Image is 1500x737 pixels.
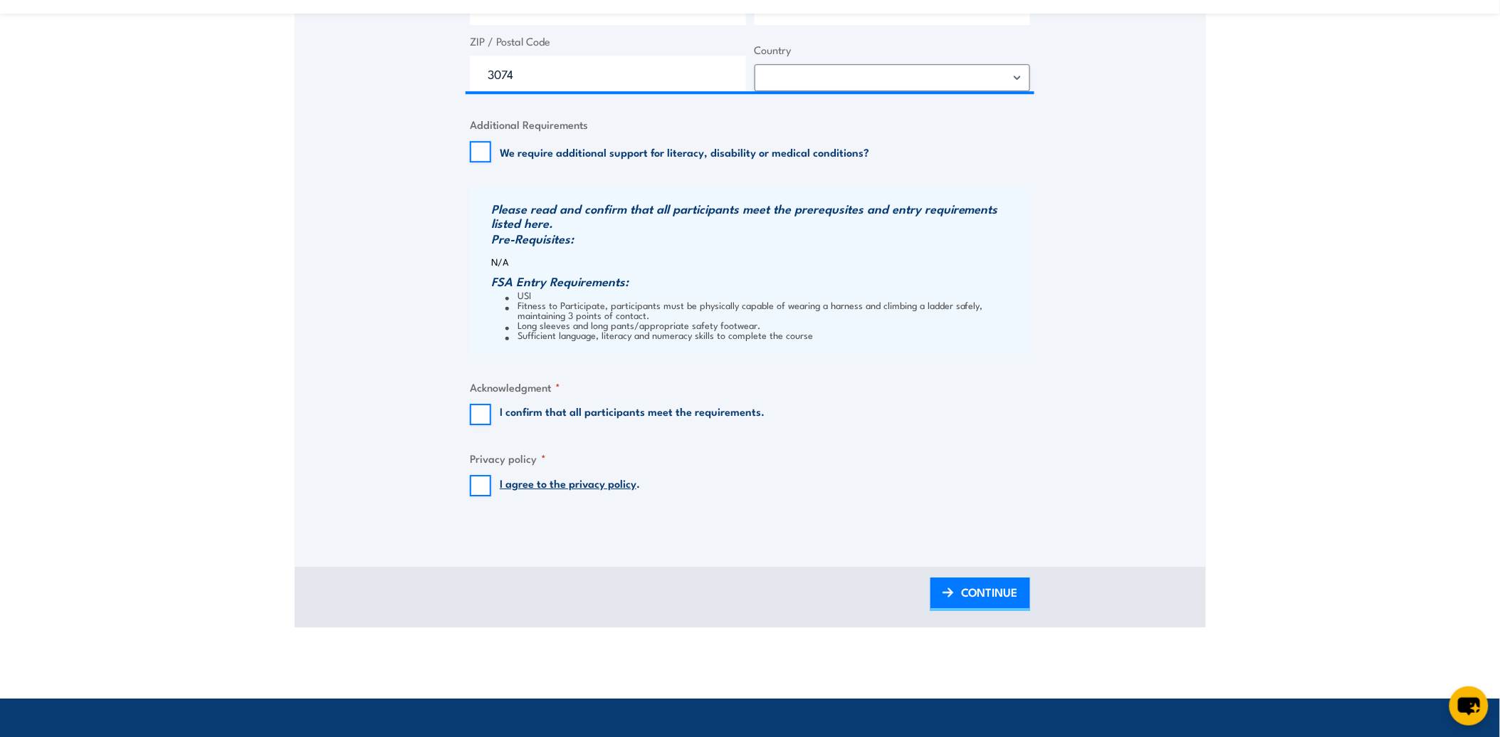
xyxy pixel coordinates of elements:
a: CONTINUE [930,577,1030,611]
legend: Additional Requirements [470,116,588,132]
legend: Acknowledgment [470,379,560,395]
h3: FSA Entry Requirements: [491,274,1027,288]
a: I agree to the privacy policy [500,475,636,491]
label: I confirm that all participants meet the requirements. [500,404,765,425]
label: . [500,475,640,496]
li: Long sleeves and long pants/appropriate safety footwear. [505,320,1027,330]
legend: Privacy policy [470,450,546,466]
label: ZIP / Postal Code [470,33,746,50]
li: Sufficient language, literacy and numeracy skills to complete the course [505,330,1027,340]
h3: Pre-Requisites: [491,231,1027,246]
span: CONTINUE [961,573,1018,611]
h3: Please read and confirm that all participants meet the prerequsites and entry requirements listed... [491,202,1027,230]
button: chat-button [1449,686,1489,726]
p: N/A [491,256,1027,267]
li: USI [505,290,1027,300]
label: We require additional support for literacy, disability or medical conditions? [500,145,869,159]
label: Country [755,42,1031,58]
li: Fitness to Participate, participants must be physically capable of wearing a harness and climbing... [505,300,1027,320]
